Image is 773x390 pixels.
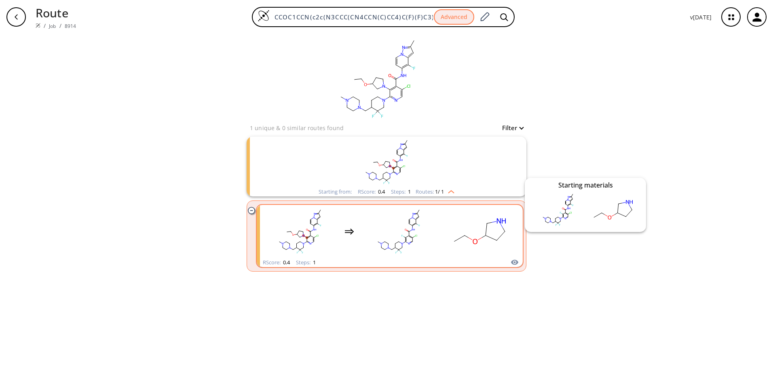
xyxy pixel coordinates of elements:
[281,137,492,187] svg: CCOC1CCN(c2c(N3CCC(CN4CCN(C)CC4)C(F)(F)C3)ncc(Cl)c2C(=O)Nc2ccn3nc(C)cc3c2F)C1
[377,188,385,195] span: 0.4
[282,259,290,266] span: 0.4
[443,206,516,257] svg: CCOC1CCNC1
[497,125,523,131] button: Filter
[690,13,712,21] p: v [DATE]
[416,189,454,194] div: Routes:
[49,23,56,30] a: Job
[362,206,435,257] svg: Cc1cc2c(F)c(NC(=O)c3c(Cl)cnc(N4CCC(CN5CCN(C)CC5)C(F)(F)C4)c3F)ccn2n1
[444,187,454,194] img: Up
[358,189,385,194] div: RScore :
[270,13,434,21] input: Enter SMILES
[319,189,352,194] div: Starting from:
[391,189,411,194] div: Steps :
[264,206,336,257] svg: CCOC1CCN(c2c(N3CCC(CN4CCN(C)CC4)C(F)(F)C3)ncc(Cl)c2C(=O)Nc2ccn3nc(C)cc3c2F)C1
[435,189,444,194] span: 1 / 1
[250,124,344,132] p: 1 unique & 0 similar routes found
[434,9,474,25] button: Advanced
[589,192,637,228] svg: CCOC1CCNC1
[296,260,316,265] div: Steps :
[312,259,316,266] span: 1
[263,260,290,265] div: RScore :
[297,34,458,123] svg: CCOC1CCN(c2c(N3CCC(CN4CCN(C)CC4)C(F)(F)C3)ncc(Cl)c2C(=O)Nc2ccn3nc(C)cc3c2F)C1
[558,182,613,188] div: Starting material s
[247,133,526,276] ul: clusters
[534,192,582,228] svg: Cc1cc2c(F)c(NC(=O)c3c(Cl)cnc(N4CCC(CN5CCN(C)CC5)C(F)(F)C4)c3F)ccn2n1
[65,23,76,30] a: 8914
[36,4,76,21] p: Route
[258,10,270,22] img: Logo Spaya
[407,188,411,195] span: 1
[36,23,40,28] img: Spaya logo
[44,21,46,30] li: /
[59,21,61,30] li: /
